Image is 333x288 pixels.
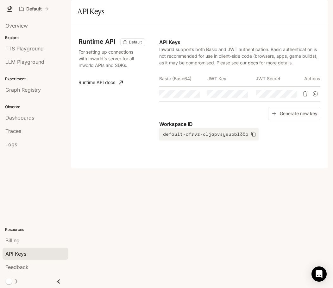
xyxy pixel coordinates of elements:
h3: Runtime API [79,38,115,45]
th: Basic (Base64) [159,71,208,86]
span: Default [126,39,144,45]
p: Inworld supports both Basic and JWT authentication. Basic authentication is not recommended for u... [159,46,320,66]
th: JWT Secret [256,71,304,86]
button: Delete API key [300,89,310,99]
h1: API Keys [77,5,104,18]
p: For setting up connections with Inworld's server for all Inworld APIs and SDKs. [79,49,135,69]
a: docs [248,60,258,65]
button: Suspend API key [310,89,320,99]
p: Workspace ID [159,120,320,128]
p: API Keys [159,38,320,46]
a: Runtime API docs [76,76,125,89]
th: JWT Key [207,71,256,86]
p: Default [26,6,42,12]
div: These keys will apply to your current workspace only [120,38,145,46]
button: default-qfrvz-cljapvsysubbl35a [159,128,259,141]
div: Open Intercom Messenger [311,266,327,282]
button: Generate new key [268,107,320,121]
button: All workspaces [16,3,52,15]
th: Actions [304,71,320,86]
